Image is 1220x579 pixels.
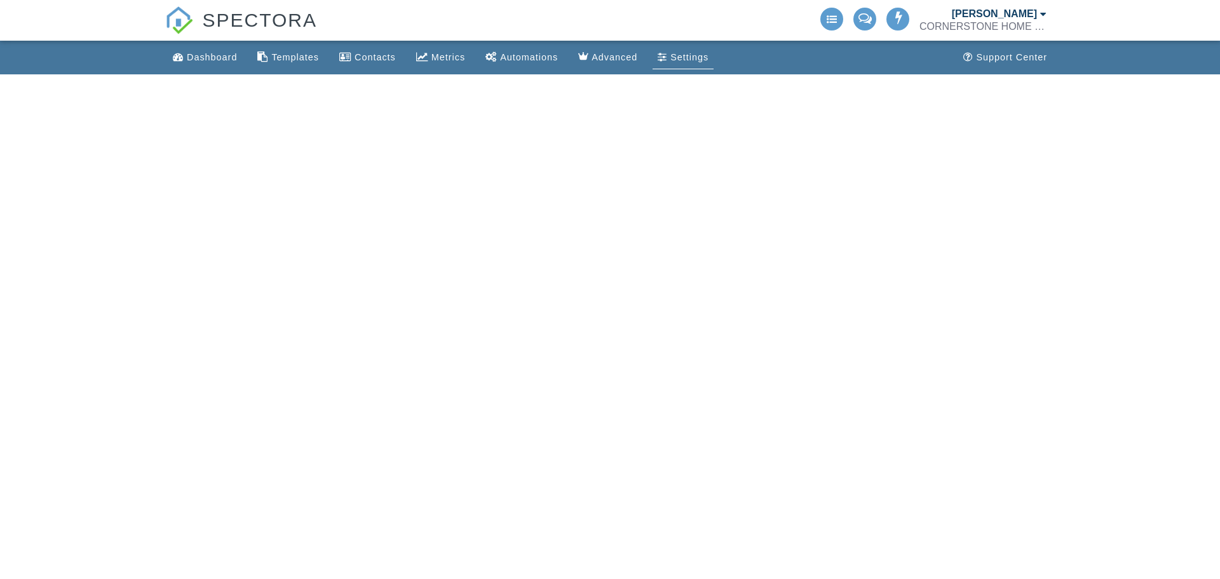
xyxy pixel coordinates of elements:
[271,52,319,62] div: Templates
[919,20,1047,33] div: CORNERSTONE HOME INSPECTIONS
[165,6,193,34] img: The Best Home Inspection Software - Spectora
[411,46,470,69] a: Metrics
[670,52,708,62] div: Settings
[500,52,558,62] div: Automations
[653,46,714,69] a: Settings
[165,19,317,43] a: SPECTORA
[573,46,642,69] a: Advanced
[958,46,1052,69] a: Support Center
[431,52,465,62] div: Metrics
[202,6,317,33] span: SPECTORA
[952,8,1037,20] div: [PERSON_NAME]
[976,52,1047,62] div: Support Center
[252,46,324,69] a: Templates
[334,46,401,69] a: Contacts
[592,52,637,62] div: Advanced
[355,52,396,62] div: Contacts
[168,46,242,69] a: Dashboard
[187,52,237,62] div: Dashboard
[480,46,563,69] a: Automations (Basic)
